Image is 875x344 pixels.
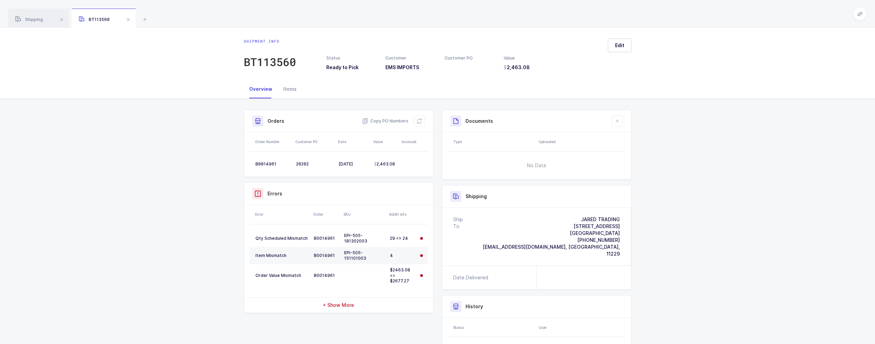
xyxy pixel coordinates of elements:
div: [GEOGRAPHIC_DATA] [470,230,620,237]
div: SKU [343,212,385,217]
div: B0014961 [255,161,291,167]
div: Date Delivered [453,274,491,281]
div: Qty Scheduled Mismatch [255,236,308,241]
div: Ship To [453,216,470,257]
div: EPI-505-181302003 [344,233,384,244]
div: 4 [390,253,415,258]
div: User [539,325,624,330]
div: EPI-505-151101003 [344,250,384,261]
div: Value [504,55,555,61]
div: Shipment info [244,39,296,44]
div: [PHONE_NUMBER] [470,237,620,244]
div: Date [338,139,369,144]
h3: Ready to Pick [326,64,377,71]
span: 2,463.08 [504,64,530,71]
span: BT113560 [79,17,110,22]
h3: Documents [466,118,493,125]
div: JARED TRADING [470,216,620,223]
div: Customer PO [295,139,334,144]
div: Status [326,55,377,61]
div: Customer PO [445,55,495,61]
div: Value [373,139,397,144]
div: Order [313,212,339,217]
div: Uploaded [539,139,624,144]
div: $2463.08 <> $2677.27 [390,267,415,284]
span: Edit [615,42,624,49]
button: Edit [608,39,632,52]
div: Customer [385,55,436,61]
h3: Orders [267,118,284,125]
div: Status [453,325,535,330]
div: Item Mismatch [255,253,308,258]
div: Addtl Info [389,212,415,217]
div: + Show More [244,298,433,313]
div: Order Value Mismatch [255,273,308,278]
span: + Show More [323,302,354,309]
h3: Errors [267,190,282,197]
div: Invoiced [402,139,426,144]
div: B0014961 [314,253,339,258]
span: [EMAIL_ADDRESS][DOMAIN_NAME], [GEOGRAPHIC_DATA], 11229 [483,244,620,257]
h3: History [466,303,483,310]
div: Overview [244,80,278,98]
div: Error [255,212,309,217]
h3: Shipping [466,193,487,200]
span: Shipping [15,17,43,22]
div: 29 <> 24 [390,236,415,241]
button: Copy PO Numbers [362,118,408,125]
div: Items [278,80,302,98]
div: [STREET_ADDRESS] [470,223,620,230]
div: 20202 [296,161,333,167]
div: Type [453,139,535,144]
span: No Data [492,155,581,176]
div: [DATE] [339,161,369,167]
div: Order Number [255,139,291,144]
h3: EMS IMPORTS [385,64,436,71]
div: B0014961 [314,236,339,241]
div: B0014961 [314,273,339,278]
span: 2,463.08 [374,161,395,167]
